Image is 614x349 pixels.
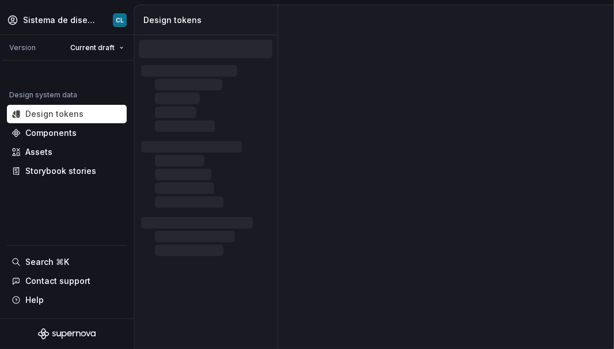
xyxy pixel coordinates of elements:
button: Current draft [65,40,129,56]
a: Storybook stories [7,162,127,180]
div: Design tokens [25,108,84,120]
button: Contact support [7,272,127,290]
span: Current draft [70,43,115,52]
button: Sistema de diseño IberiaCL [2,7,131,32]
div: Contact support [25,275,90,287]
div: Components [25,127,77,139]
div: Assets [25,146,52,158]
a: Assets [7,143,127,161]
a: Design tokens [7,105,127,123]
div: Design system data [9,90,77,100]
div: Search ⌘K [25,256,69,268]
div: Help [25,294,44,306]
div: CL [116,16,124,25]
div: Sistema de diseño Iberia [23,14,97,26]
svg: Supernova Logo [38,328,96,340]
button: Help [7,291,127,309]
div: Design tokens [143,14,273,26]
button: Search ⌘K [7,253,127,271]
div: Storybook stories [25,165,96,177]
div: Version [9,43,36,52]
a: Components [7,124,127,142]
